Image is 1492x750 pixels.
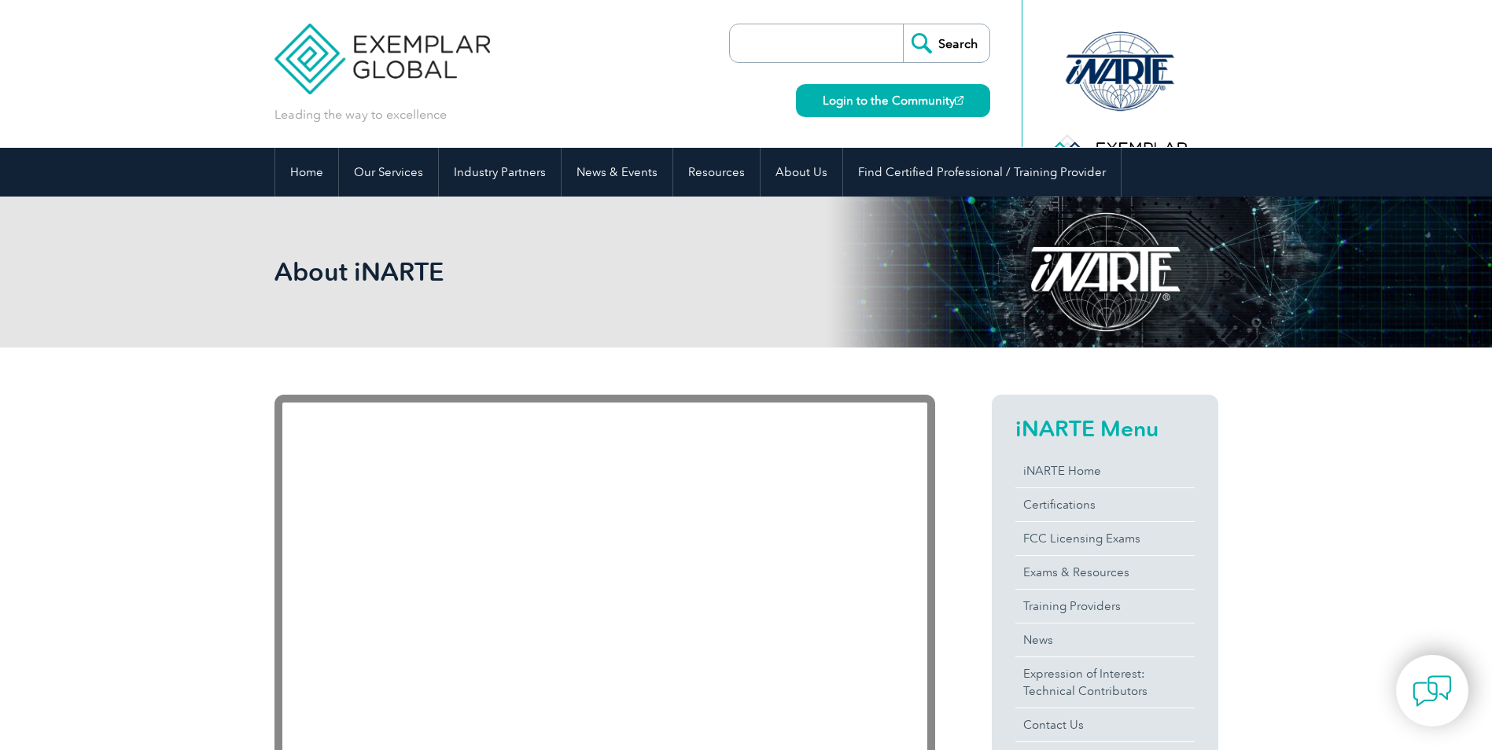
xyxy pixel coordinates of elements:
[439,148,561,197] a: Industry Partners
[903,24,989,62] input: Search
[673,148,760,197] a: Resources
[1015,708,1195,741] a: Contact Us
[1015,416,1195,441] h2: iNARTE Menu
[1015,454,1195,487] a: iNARTE Home
[339,148,438,197] a: Our Services
[761,148,842,197] a: About Us
[1015,590,1195,623] a: Training Providers
[1015,522,1195,555] a: FCC Licensing Exams
[275,148,338,197] a: Home
[562,148,672,197] a: News & Events
[1015,623,1195,656] a: News
[1015,657,1195,708] a: Expression of Interest:Technical Contributors
[796,84,990,117] a: Login to the Community
[843,148,1121,197] a: Find Certified Professional / Training Provider
[274,259,935,285] h2: About iNARTE
[955,96,963,105] img: open_square.png
[1015,556,1195,589] a: Exams & Resources
[1413,671,1452,711] img: contact-chat.png
[1015,488,1195,521] a: Certifications
[274,106,447,123] p: Leading the way to excellence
